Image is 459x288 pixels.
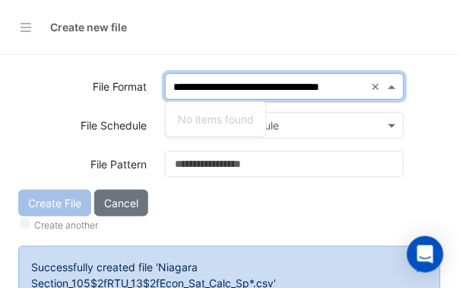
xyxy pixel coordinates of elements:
[94,190,148,216] button: Cancel
[166,108,266,130] div: No items found
[50,19,127,35] div: Create new file
[165,101,267,137] ng-dropdown-panel: Options list
[90,151,147,178] label: File Pattern
[93,73,147,100] label: File Format
[407,236,444,273] div: Open Intercom Messenger
[81,112,147,139] label: File Schedule
[372,78,385,94] span: Clear
[34,219,98,232] label: Create another
[405,247,440,288] button: Close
